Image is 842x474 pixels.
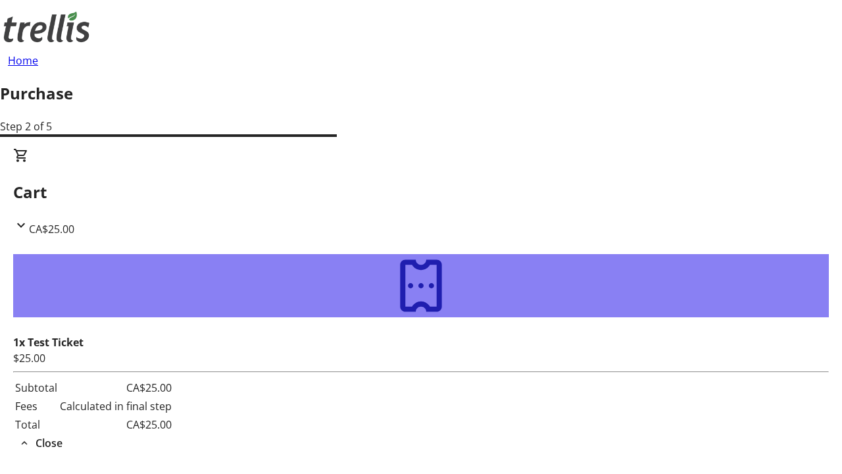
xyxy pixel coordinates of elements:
[29,222,74,236] span: CA$25.00
[59,416,172,433] td: CA$25.00
[13,350,829,366] div: $25.00
[14,416,58,433] td: Total
[13,435,68,451] button: Close
[14,379,58,396] td: Subtotal
[13,335,84,350] strong: 1x Test Ticket
[13,237,829,452] div: CartCA$25.00
[14,398,58,415] td: Fees
[13,180,829,204] h2: Cart
[59,398,172,415] td: Calculated in final step
[59,379,172,396] td: CA$25.00
[13,147,829,237] div: CartCA$25.00
[36,435,62,451] span: Close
